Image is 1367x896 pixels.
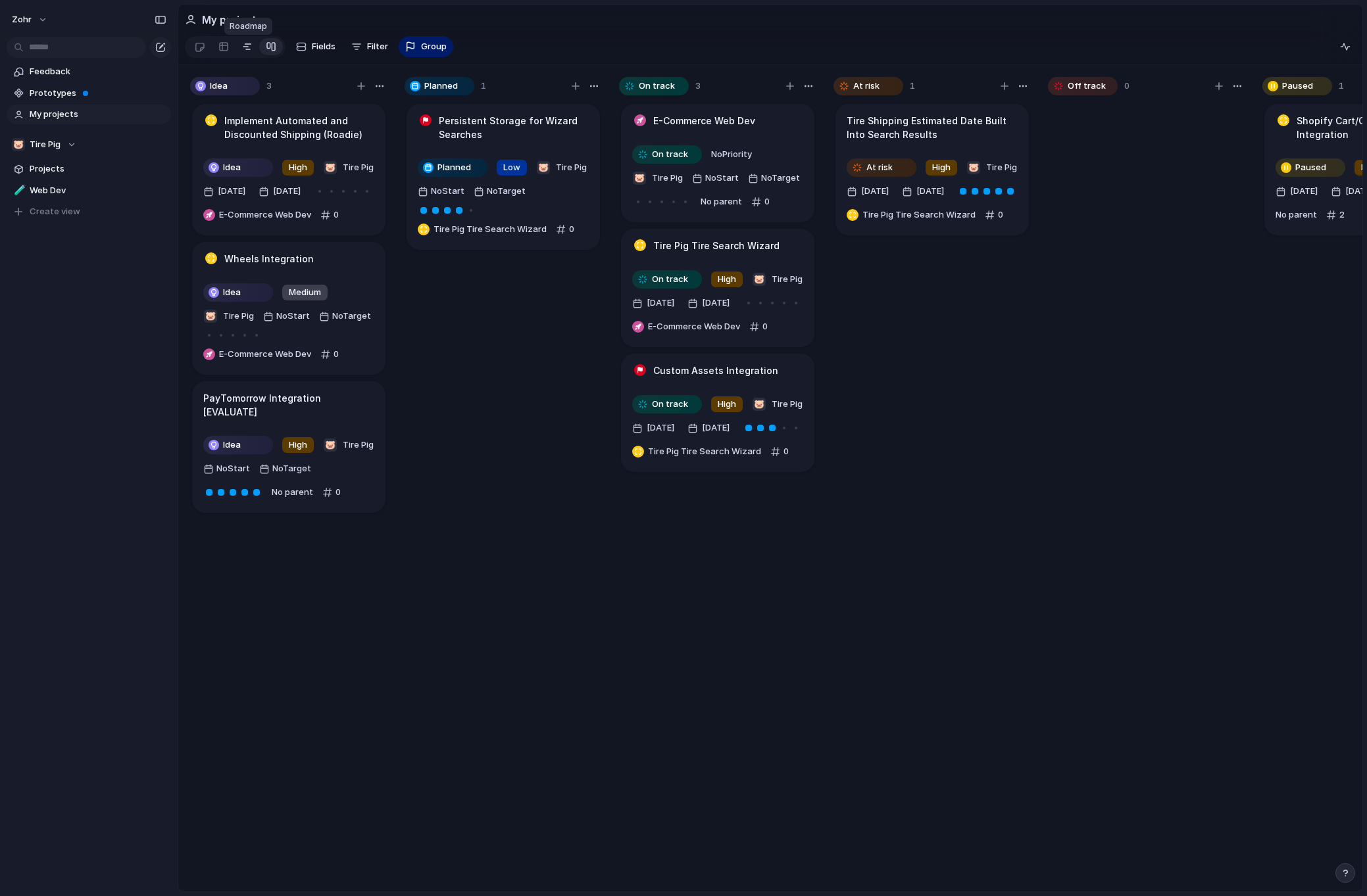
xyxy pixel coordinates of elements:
span: 3 [695,80,701,93]
span: Idea [210,80,228,93]
span: Tire Pig [556,161,587,174]
span: [DATE] [270,183,305,199]
button: NoTarget [256,458,314,479]
div: 🐷 [633,172,646,185]
span: Planned [424,80,458,93]
div: Implement Automated and Discounted Shipping (Roadie)IdeaHigh🐷Tire Pig[DATE][DATE]E-Commerce Web Dev0 [192,104,385,235]
button: High [922,157,960,178]
button: High [708,269,746,290]
span: 0 [569,223,574,236]
button: Tire Pig Tire Search Wizard [629,441,764,462]
span: High [289,161,307,174]
button: 🐷Tire Pig [320,435,377,456]
span: Tire Pig [772,273,803,286]
button: zohr [6,9,55,30]
span: At risk [866,161,893,174]
span: 0 [334,208,339,222]
button: [DATE] [843,181,896,202]
button: NoTarget [316,306,374,327]
span: No Priority [711,149,752,159]
button: E-Commerce Web Dev [200,344,314,365]
h1: E-Commerce Web Dev [653,114,755,128]
button: [DATE] [629,417,682,438]
button: Group [399,36,453,57]
button: On track [629,394,705,415]
span: 0 [762,320,768,333]
button: No parent [1272,204,1320,225]
div: 🐷 [324,438,337,452]
span: No parent [701,196,742,206]
span: No Target [761,172,800,185]
span: Projects [30,162,166,176]
span: E-Commerce Web Dev [648,320,740,333]
span: E-Commerce Web Dev [219,348,311,361]
div: Roadmap [224,18,272,35]
button: Tire Pig Tire Search Wizard [843,204,979,225]
button: [DATE] [629,293,682,314]
button: [DATE] [899,181,951,202]
div: 🧪Web Dev [7,181,171,200]
button: 🐷Tire Pig [7,135,171,154]
button: Create view [7,202,171,222]
span: No Start [216,462,250,475]
button: Medium [279,282,331,303]
span: 0 [998,208,1003,222]
div: 🐷 [204,310,217,323]
span: Paused [1282,80,1313,93]
span: Paused [1295,161,1326,174]
a: Prototypes [7,83,171,103]
button: [DATE] [1272,181,1325,202]
button: 0 [748,191,773,212]
span: On track [652,273,688,286]
button: Idea [200,157,276,178]
span: Medium [289,286,321,299]
button: Low [493,157,530,178]
span: Tire Pig Tire Search Wizard [648,445,761,458]
span: No Target [272,462,311,475]
span: E-Commerce Web Dev [219,208,311,222]
button: [DATE] [255,181,308,202]
span: Idea [223,438,241,452]
a: Feedback [7,62,171,82]
button: [DATE] [684,293,737,314]
span: Tire Pig Tire Search Wizard [434,223,547,236]
button: Idea [200,282,276,303]
button: 0 [746,316,771,337]
span: 1 [910,80,915,93]
button: NoStart [260,306,313,327]
div: 🐷 [753,398,766,411]
span: [DATE] [643,295,678,311]
span: Tire Pig [30,138,61,151]
span: [DATE] [858,183,893,199]
button: NoTarget [745,168,803,189]
button: Paused [1272,157,1349,178]
span: 0 [334,348,339,361]
button: Idea [200,435,276,456]
button: [DATE] [200,181,253,202]
div: Tire Shipping Estimated Date Built Into Search ResultsAt riskHigh🐷Tire Pig[DATE][DATE]Tire Pig Ti... [835,104,1029,235]
span: On track [652,398,688,411]
span: Tire Pig [343,438,374,452]
span: [DATE] [699,420,733,436]
h1: Tire Shipping Estimated Date Built Into Search Results [847,114,1018,141]
div: Custom Assets IntegrationOn trackHigh🐷Tire Pig[DATE][DATE]Tire Pig Tire Search Wizard0 [621,354,814,472]
span: On track [639,80,675,93]
button: 🐷Tire Pig [749,269,806,290]
button: E-Commerce Web Dev [200,204,314,225]
div: E-Commerce Web DevOn trackNoPriority🐷Tire PigNoStartNoTargetNo parent0 [621,104,814,222]
span: Fields [312,40,336,53]
div: 🐷 [967,161,980,174]
button: Planned [414,157,491,178]
span: High [718,398,736,411]
button: 0 [553,219,578,240]
span: Create view [30,205,80,218]
span: 1 [1339,80,1344,93]
span: zohr [12,13,32,26]
span: No Target [487,185,526,198]
button: 0 [767,441,792,462]
span: Planned [437,161,471,174]
h1: Tire Pig Tire Search Wizard [653,239,780,253]
span: [DATE] [214,183,249,199]
button: [DATE] [684,417,737,438]
h2: My projects [202,12,262,28]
